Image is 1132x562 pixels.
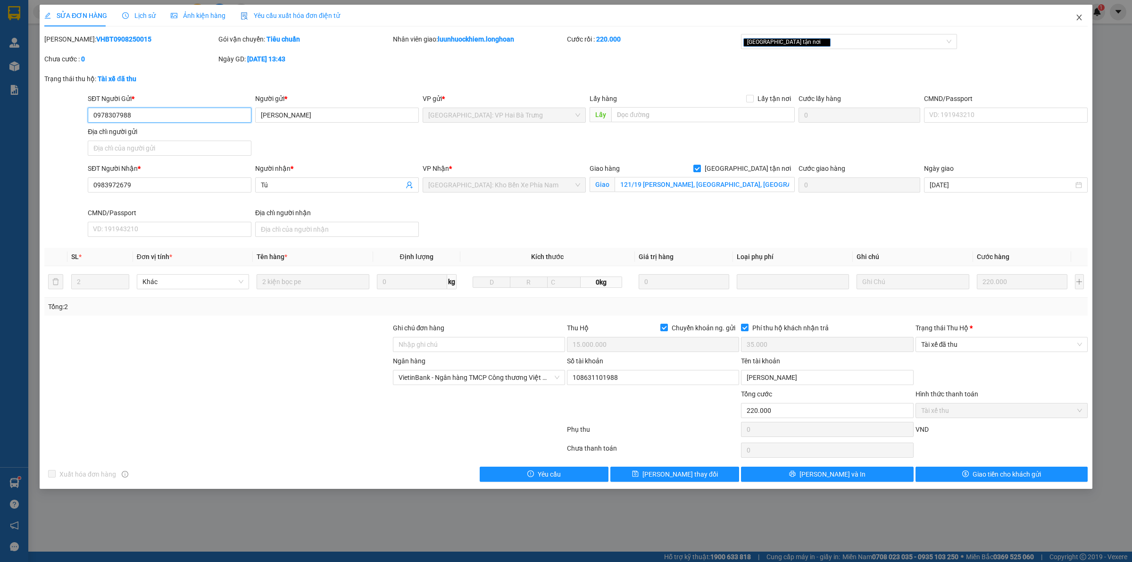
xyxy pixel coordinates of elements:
[924,165,954,172] label: Ngày giao
[566,443,740,460] div: Chưa thanh toán
[741,467,913,482] button: printer[PERSON_NAME] và In
[611,107,795,122] input: Dọc đường
[428,178,581,192] span: Nha Trang: Kho Bến Xe Phía Nam
[567,370,739,385] input: Số tài khoản
[423,93,586,104] div: VP gửi
[266,35,300,43] b: Tiêu chuẩn
[88,163,251,174] div: SĐT Người Nhận
[88,141,251,156] input: Địa chỉ của người gửi
[137,253,172,260] span: Đơn vị tính
[73,20,130,54] span: CÔNG TY TNHH CHUYỂN PHÁT NHANH BẢO AN
[977,274,1067,289] input: 0
[218,54,391,64] div: Ngày GD:
[255,93,419,104] div: Người gửi
[44,12,51,19] span: edit
[857,274,969,289] input: Ghi Chú
[1075,274,1084,289] button: plus
[44,54,216,64] div: Chưa cước :
[218,34,391,44] div: Gói vận chuyển:
[921,403,1082,418] span: Tài xế thu
[789,470,796,478] span: printer
[639,253,674,260] span: Giá trị hàng
[473,277,510,288] input: D
[1075,14,1083,21] span: close
[447,274,457,289] span: kg
[81,55,85,63] b: 0
[132,33,150,41] strong: MST:
[438,35,514,43] b: luunhuockhiem.longhoan
[916,426,929,433] span: VND
[4,61,98,87] span: Mã đơn: VHBT1308250014
[122,12,156,19] span: Lịch sử
[538,469,561,479] span: Yêu cầu
[44,12,107,19] span: SỬA ĐƠN HÀNG
[48,274,63,289] button: delete
[71,253,79,260] span: SL
[142,275,243,289] span: Khác
[743,38,831,47] span: [GEOGRAPHIC_DATA] tận nơi
[590,95,617,102] span: Lấy hàng
[88,208,251,218] div: CMND/Passport
[853,248,973,266] th: Ghi chú
[973,469,1041,479] span: Giao tiền cho khách gửi
[596,35,621,43] b: 220.000
[48,302,437,312] div: Tổng: 2
[96,35,151,43] b: VHBT0908250015
[639,274,729,289] input: 0
[428,108,581,122] span: Hà Nội: VP Hai Bà Trưng
[26,29,50,37] strong: CSKH:
[171,12,225,19] span: Ảnh kiện hàng
[916,390,978,398] label: Hình thức thanh toán
[527,470,534,478] span: exclamation-circle
[44,74,260,84] div: Trạng thái thu hộ:
[247,55,285,63] b: [DATE] 13:43
[4,29,72,45] span: [PHONE_NUMBER]
[88,126,251,137] div: Địa chỉ người gửi
[916,323,1088,333] div: Trạng thái Thu Hộ
[566,424,740,441] div: Phụ thu
[701,163,795,174] span: [GEOGRAPHIC_DATA] tận nơi
[754,93,795,104] span: Lấy tận nơi
[741,357,780,365] label: Tên tài khoản
[255,163,419,174] div: Người nhận
[799,108,920,123] input: Cước lấy hàng
[668,323,739,333] span: Chuyển khoản ng. gửi
[98,75,136,83] b: Tài xế đã thu
[241,12,248,20] img: icon
[393,357,425,365] label: Ngân hàng
[122,471,128,478] span: info-circle
[480,467,608,482] button: exclamation-circleYêu cầu
[44,34,216,44] div: [PERSON_NAME]:
[799,469,866,479] span: [PERSON_NAME] và In
[916,467,1088,482] button: dollarGiao tiền cho khách gửi
[615,177,795,192] input: Giao tận nơi
[531,253,564,260] span: Kích thước
[255,222,419,237] input: Địa chỉ của người nhận
[799,177,920,193] input: Cước giao hàng
[610,467,739,482] button: save[PERSON_NAME] thay đổi
[581,277,622,288] span: 0kg
[393,324,445,332] label: Ghi chú đơn hàng
[822,40,827,44] span: close
[799,95,841,102] label: Cước lấy hàng
[88,93,251,104] div: SĐT Người Gửi
[406,181,413,189] span: user-add
[590,107,611,122] span: Lấy
[1066,5,1092,31] button: Close
[924,93,1088,104] div: CMND/Passport
[733,248,853,266] th: Loại phụ phí
[567,357,603,365] label: Số tài khoản
[921,337,1082,352] span: Tài xế đã thu
[642,469,718,479] span: [PERSON_NAME] thay đổi
[399,370,559,385] span: VietinBank - Ngân hàng TMCP Công thương Việt Nam
[393,34,565,44] div: Nhân viên giao:
[741,390,772,398] span: Tổng cước
[510,277,548,288] input: R
[257,274,369,289] input: VD: Bàn, Ghế
[590,177,615,192] span: Giao
[590,165,620,172] span: Giao hàng
[977,253,1009,260] span: Cước hàng
[37,4,161,17] strong: PHIẾU DÁN LÊN HÀNG
[393,337,565,352] input: Ghi chú đơn hàng
[567,34,739,44] div: Cước rồi :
